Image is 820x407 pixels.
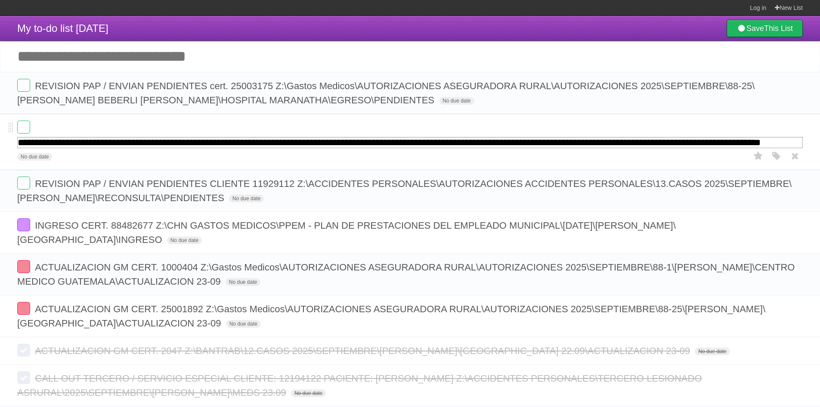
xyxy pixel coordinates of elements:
label: Done [17,121,30,134]
span: REVISION PAP / ENVIAN PENDIENTES cert. 25003175 Z:\Gastos Medicos\AUTORIZACIONES ASEGURADORA RURA... [17,81,755,106]
a: SaveThis List [727,20,803,37]
label: Done [17,177,30,190]
label: Star task [750,149,767,163]
span: INGRESO CERT. 88482677 Z:\CHN GASTOS MEDICOS\PPEM - PLAN DE PRESTACIONES DEL EMPLEADO MUNICIPAL\[... [17,220,676,245]
span: ACTUALIZACION GM CERT. 25001892 Z:\Gastos Medicos\AUTORIZACIONES ASEGURADORA RURAL\AUTORIZACIONES... [17,304,765,329]
span: No due date [291,389,326,397]
label: Done [17,302,30,315]
span: No due date [167,236,202,244]
span: CALL OUT TERCERO / SERVICIO ESPECIAL CLIENTE: 12194122 PACIENTE: [PERSON_NAME] Z:\ACCIDENTES PERS... [17,373,702,398]
label: Done [17,79,30,92]
span: No due date [439,97,474,105]
span: No due date [17,153,52,161]
b: This List [764,24,793,33]
span: No due date [226,320,261,328]
label: Done [17,260,30,273]
label: Done [17,218,30,231]
span: No due date [226,278,260,286]
span: No due date [229,195,264,202]
span: No due date [695,348,730,355]
span: REVISION PAP / ENVIAN PENDIENTES CLIENTE 11929112 Z:\ACCIDENTES PERSONALES\AUTORIZACIONES ACCIDEN... [17,178,792,203]
span: ACTUALIZACION GM CERT. 2047 Z:\BANTRAB\12.CASOS 2025\SEPTIEMBRE\[PERSON_NAME]\[GEOGRAPHIC_DATA] 2... [35,345,692,356]
span: ACTUALIZACION GM CERT. 1000404 Z:\Gastos Medicos\AUTORIZACIONES ASEGURADORA RURAL\AUTORIZACIONES ... [17,262,795,287]
label: Done [17,344,30,357]
label: Done [17,371,30,384]
span: My to-do list [DATE] [17,22,108,34]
